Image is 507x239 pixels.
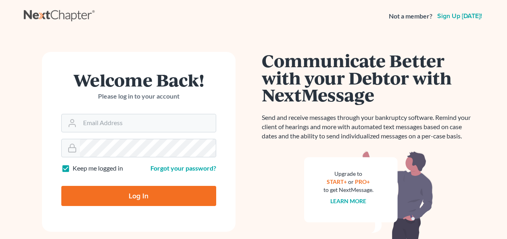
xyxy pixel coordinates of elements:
p: Send and receive messages through your bankruptcy software. Remind your client of hearings and mo... [262,113,476,141]
input: Email Address [80,114,216,132]
label: Keep me logged in [73,164,123,173]
a: Forgot your password? [150,164,216,172]
input: Log In [61,186,216,206]
span: or [348,178,354,185]
div: to get NextMessage. [323,186,373,194]
div: Upgrade to [323,170,373,178]
a: PRO+ [355,178,370,185]
a: Sign up [DATE]! [436,13,484,19]
h1: Welcome Back! [61,71,216,89]
h1: Communicate Better with your Debtor with NextMessage [262,52,476,103]
p: Please log in to your account [61,92,216,101]
strong: Not a member? [389,12,432,21]
a: Learn more [330,198,366,204]
a: START+ [327,178,347,185]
